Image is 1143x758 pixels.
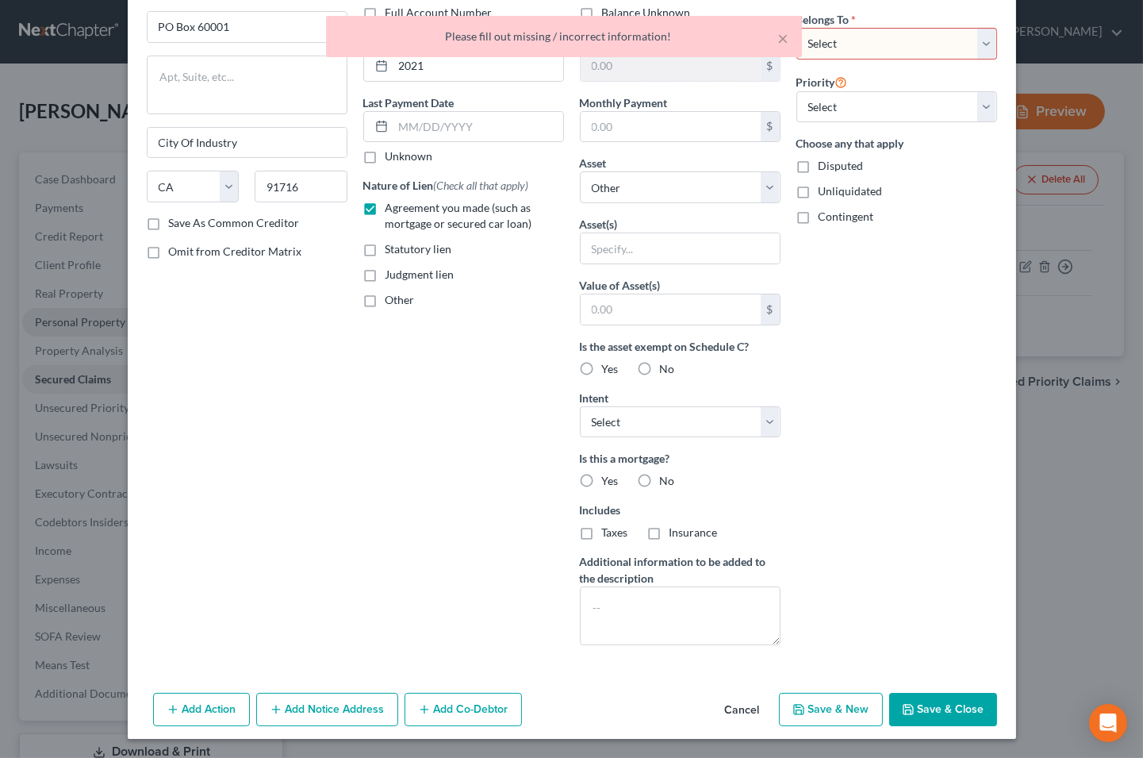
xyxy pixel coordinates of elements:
[712,695,773,726] button: Cancel
[761,112,780,142] div: $
[385,293,415,306] span: Other
[580,502,781,518] label: Includes
[385,5,493,21] label: Full Account Number
[255,171,347,202] input: Enter zip...
[580,277,661,294] label: Value of Asset(s)
[761,294,780,325] div: $
[580,338,781,355] label: Is the asset exempt on Schedule C?
[796,13,850,26] span: Belongs To
[602,474,619,487] span: Yes
[761,51,780,81] div: $
[580,553,781,587] label: Additional information to be added to the description
[796,135,997,152] label: Choose any that apply
[778,29,789,48] button: ×
[581,233,780,264] input: Specify...
[580,216,618,233] label: Asset(s)
[393,51,563,81] input: MM/DD/YYYY
[819,159,864,172] span: Disputed
[581,51,761,81] input: 0.00
[434,179,529,192] span: (Check all that apply)
[580,390,609,406] label: Intent
[169,215,300,231] label: Save As Common Creditor
[602,5,691,21] label: Balance Unknown
[363,177,529,194] label: Nature of Lien
[580,156,607,170] span: Asset
[581,294,761,325] input: 0.00
[660,362,675,375] span: No
[889,693,997,726] button: Save & Close
[580,450,781,467] label: Is this a mortgage?
[393,112,563,142] input: MM/DD/YYYY
[819,210,874,223] span: Contingent
[385,148,433,164] label: Unknown
[385,267,455,281] span: Judgment lien
[256,693,398,726] button: Add Notice Address
[169,244,302,258] span: Omit from Creditor Matrix
[660,474,675,487] span: No
[385,201,532,230] span: Agreement you made (such as mortgage or secured car loan)
[339,29,789,44] div: Please fill out missing / incorrect information!
[819,184,883,198] span: Unliquidated
[779,693,883,726] button: Save & New
[385,242,452,256] span: Statutory lien
[796,72,848,91] label: Priority
[405,693,522,726] button: Add Co-Debtor
[581,112,761,142] input: 0.00
[148,128,347,158] input: Enter city...
[363,94,455,111] label: Last Payment Date
[580,94,668,111] label: Monthly Payment
[669,525,718,539] span: Insurance
[1089,704,1127,742] div: Open Intercom Messenger
[153,693,250,726] button: Add Action
[602,525,628,539] span: Taxes
[602,362,619,375] span: Yes
[148,12,347,42] input: Enter address...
